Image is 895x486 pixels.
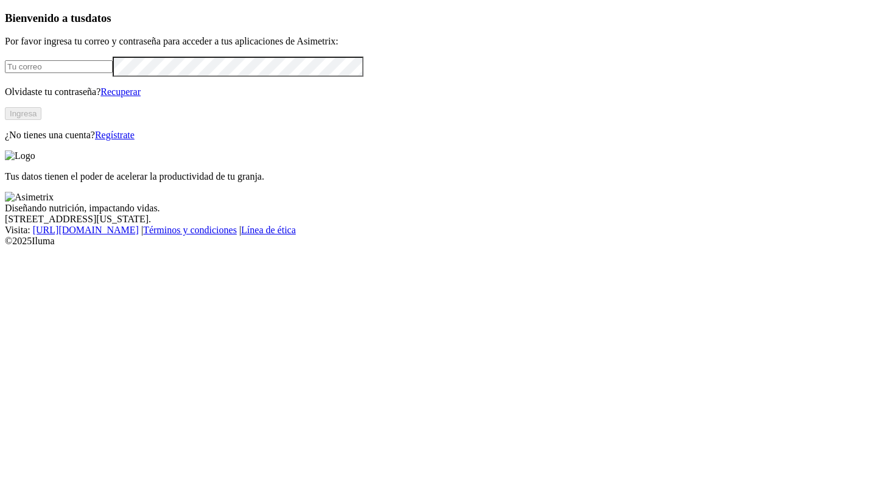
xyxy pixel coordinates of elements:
img: Asimetrix [5,192,54,203]
a: Línea de ética [241,225,296,235]
a: Regístrate [95,130,135,140]
div: © 2025 Iluma [5,236,890,247]
div: [STREET_ADDRESS][US_STATE]. [5,214,890,225]
button: Ingresa [5,107,41,120]
p: Tus datos tienen el poder de acelerar la productividad de tu granja. [5,171,890,182]
div: Visita : | | [5,225,890,236]
input: Tu correo [5,60,113,73]
p: Olvidaste tu contraseña? [5,86,890,97]
p: Por favor ingresa tu correo y contraseña para acceder a tus aplicaciones de Asimetrix: [5,36,890,47]
a: Términos y condiciones [143,225,237,235]
h3: Bienvenido a tus [5,12,890,25]
img: Logo [5,150,35,161]
p: ¿No tienes una cuenta? [5,130,890,141]
a: Recuperar [100,86,141,97]
a: [URL][DOMAIN_NAME] [33,225,139,235]
span: datos [85,12,111,24]
div: Diseñando nutrición, impactando vidas. [5,203,890,214]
